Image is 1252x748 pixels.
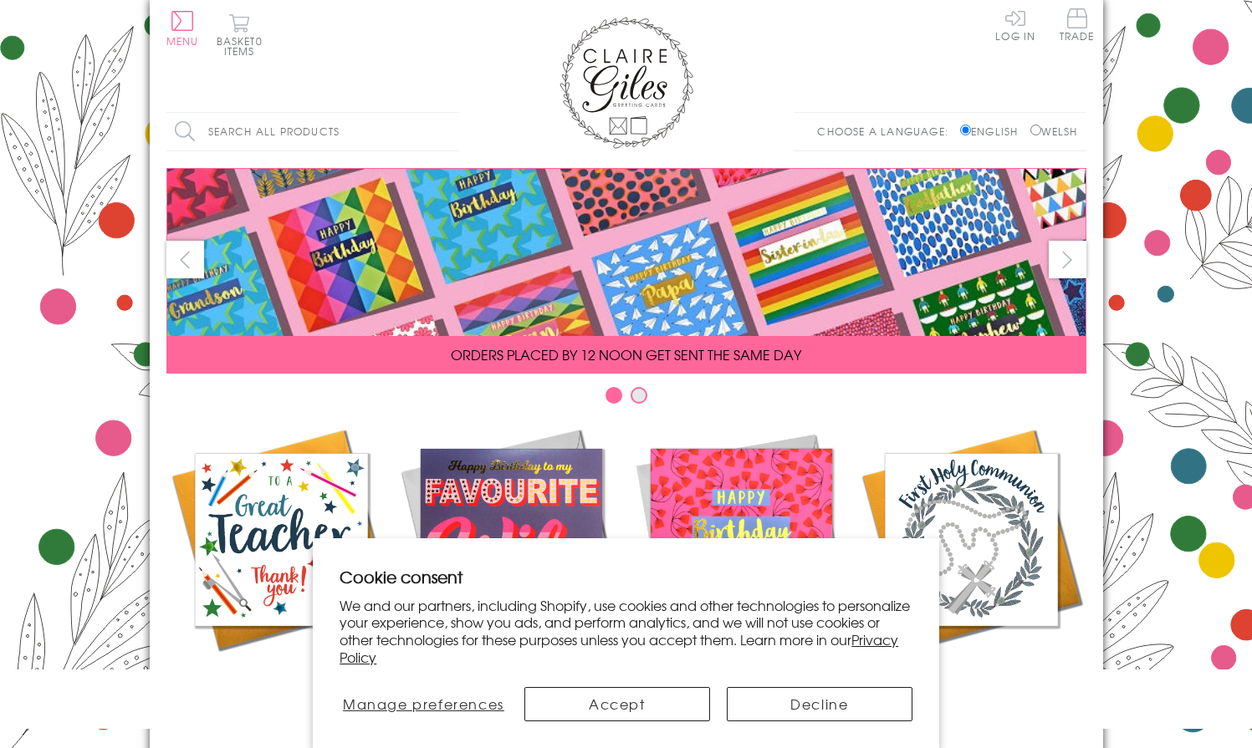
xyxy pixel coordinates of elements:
button: Menu [166,11,199,46]
h2: Cookie consent [340,565,912,588]
p: Choose a language: [817,124,957,139]
span: Menu [166,33,199,48]
img: Claire Giles Greetings Cards [560,17,693,149]
span: 0 items [224,33,263,59]
a: Trade [1060,8,1095,44]
label: Welsh [1030,124,1078,139]
a: Academic [166,425,396,687]
p: We and our partners, including Shopify, use cookies and other technologies to personalize your ex... [340,597,912,666]
span: Communion and Confirmation [900,667,1042,707]
input: Search all products [166,113,459,150]
a: Birthdays [626,425,856,687]
div: Carousel Pagination [166,386,1086,412]
a: Log In [995,8,1035,41]
button: Carousel Page 1 (Current Slide) [606,387,622,404]
input: Welsh [1030,125,1041,135]
a: Communion and Confirmation [856,425,1086,707]
input: Search [442,113,459,150]
span: Academic [238,667,324,687]
span: Trade [1060,8,1095,41]
label: English [960,124,1026,139]
button: Manage preferences [340,687,507,721]
button: Basket0 items [217,13,263,56]
span: Manage preferences [343,694,504,714]
button: prev [166,241,204,278]
span: ORDERS PLACED BY 12 NOON GET SENT THE SAME DAY [451,344,801,364]
a: Privacy Policy [340,629,898,667]
button: next [1049,241,1086,278]
button: Carousel Page 2 [631,387,647,404]
input: English [960,125,971,135]
button: Decline [727,687,912,721]
button: Accept [524,687,710,721]
a: New Releases [396,425,626,687]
